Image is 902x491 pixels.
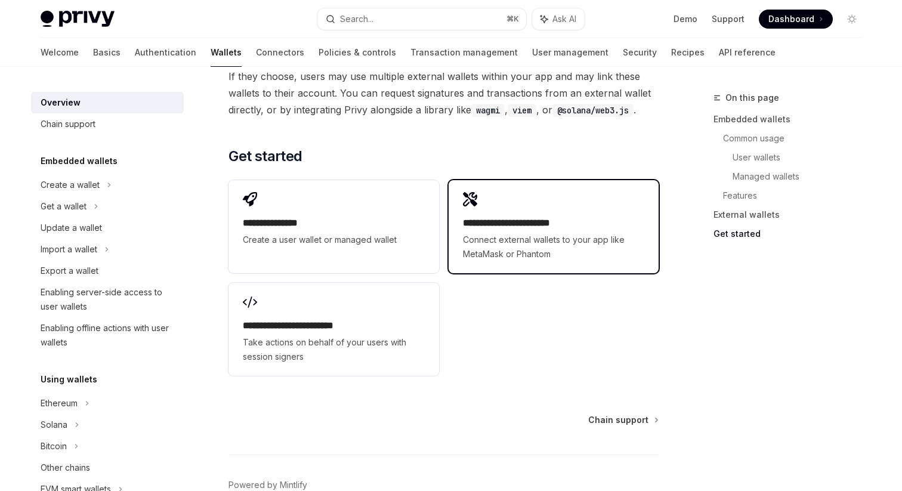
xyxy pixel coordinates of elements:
a: Managed wallets [733,167,871,186]
h5: Using wallets [41,372,97,387]
a: Features [723,186,871,205]
div: Chain support [41,117,95,131]
span: Ask AI [552,13,576,25]
a: Other chains [31,457,184,478]
a: Embedded wallets [713,110,871,129]
a: Enabling server-side access to user wallets [31,282,184,317]
a: Overview [31,92,184,113]
span: If they choose, users may use multiple external wallets within your app and may link these wallet... [228,68,659,118]
a: Powered by Mintlify [228,479,307,491]
div: Create a wallet [41,178,100,192]
button: Search...⌘K [317,8,526,30]
a: Policies & controls [319,38,396,67]
a: Recipes [671,38,705,67]
div: Enabling server-side access to user wallets [41,285,177,314]
h5: Embedded wallets [41,154,118,168]
button: Ask AI [532,8,585,30]
div: Export a wallet [41,264,98,278]
a: Support [712,13,745,25]
div: Update a wallet [41,221,102,235]
button: Toggle dark mode [842,10,861,29]
a: External wallets [713,205,871,224]
a: Wallets [211,38,242,67]
div: Overview [41,95,81,110]
div: Search... [340,12,373,26]
div: Solana [41,418,67,432]
a: User wallets [733,148,871,167]
div: Get a wallet [41,199,87,214]
div: Ethereum [41,396,78,410]
a: Common usage [723,129,871,148]
span: Take actions on behalf of your users with session signers [243,335,424,364]
a: User management [532,38,608,67]
div: Enabling offline actions with user wallets [41,321,177,350]
span: Dashboard [768,13,814,25]
a: Demo [674,13,697,25]
a: Basics [93,38,121,67]
span: Create a user wallet or managed wallet [243,233,424,247]
a: Chain support [588,414,657,426]
a: Update a wallet [31,217,184,239]
a: Security [623,38,657,67]
a: Dashboard [759,10,833,29]
a: Authentication [135,38,196,67]
span: On this page [725,91,779,105]
a: Connectors [256,38,304,67]
a: Export a wallet [31,260,184,282]
div: Other chains [41,461,90,475]
span: Chain support [588,414,648,426]
code: wagmi [471,104,505,117]
span: Connect external wallets to your app like MetaMask or Phantom [463,233,644,261]
span: Get started [228,147,302,166]
code: @solana/web3.js [552,104,634,117]
div: Bitcoin [41,439,67,453]
a: Enabling offline actions with user wallets [31,317,184,353]
a: API reference [719,38,776,67]
a: Get started [713,224,871,243]
a: Transaction management [410,38,518,67]
a: Welcome [41,38,79,67]
a: Chain support [31,113,184,135]
div: Import a wallet [41,242,97,257]
span: ⌘ K [506,14,519,24]
img: light logo [41,11,115,27]
code: viem [508,104,536,117]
